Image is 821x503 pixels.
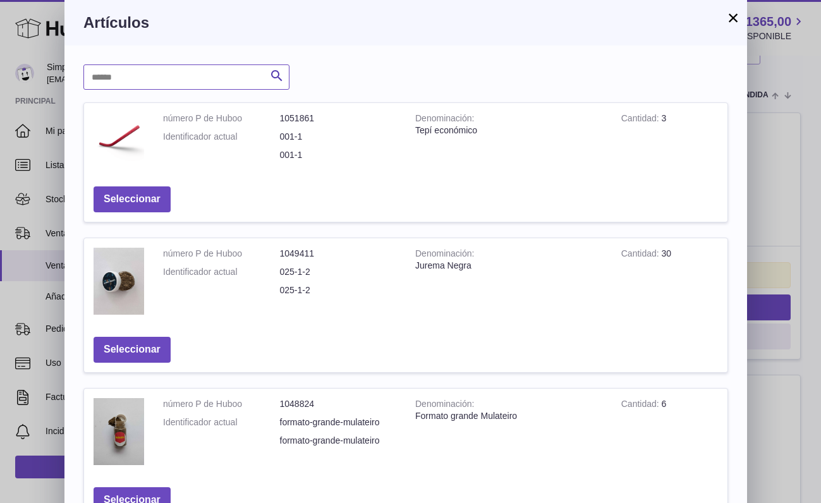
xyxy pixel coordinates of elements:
dt: Identificador actual [163,131,280,143]
img: Jurema Negra [94,248,144,315]
strong: Denominación [415,399,474,412]
img: Formato grande Mulateiro [94,398,144,465]
strong: Denominación [415,248,474,262]
dt: Identificador actual [163,416,280,428]
div: Formato grande Mulateiro [415,410,602,422]
dd: formato-grande-mulateiro [280,435,397,447]
dt: número P de Huboo [163,398,280,410]
dd: 1048824 [280,398,397,410]
button: Seleccionar [94,186,171,212]
td: 6 [612,389,727,478]
strong: Cantidad [621,248,662,262]
td: 30 [612,238,727,327]
dt: Identificador actual [163,266,280,278]
div: Jurema Negra [415,260,602,272]
dd: formato-grande-mulateiro [280,416,397,428]
strong: Cantidad [621,399,662,412]
dt: número P de Huboo [163,248,280,260]
strong: Cantidad [621,113,662,126]
dd: 025-1-2 [280,284,397,296]
dd: 1051861 [280,112,397,124]
dd: 025-1-2 [280,266,397,278]
td: 3 [612,103,727,177]
div: Tepí económico [415,124,602,136]
button: Seleccionar [94,337,171,363]
dd: 1049411 [280,248,397,260]
h3: Artículos [83,13,728,33]
dd: 001-1 [280,149,397,161]
img: Tepí económico [94,112,144,163]
dd: 001-1 [280,131,397,143]
button: × [726,10,741,25]
dt: número P de Huboo [163,112,280,124]
strong: Denominación [415,113,474,126]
